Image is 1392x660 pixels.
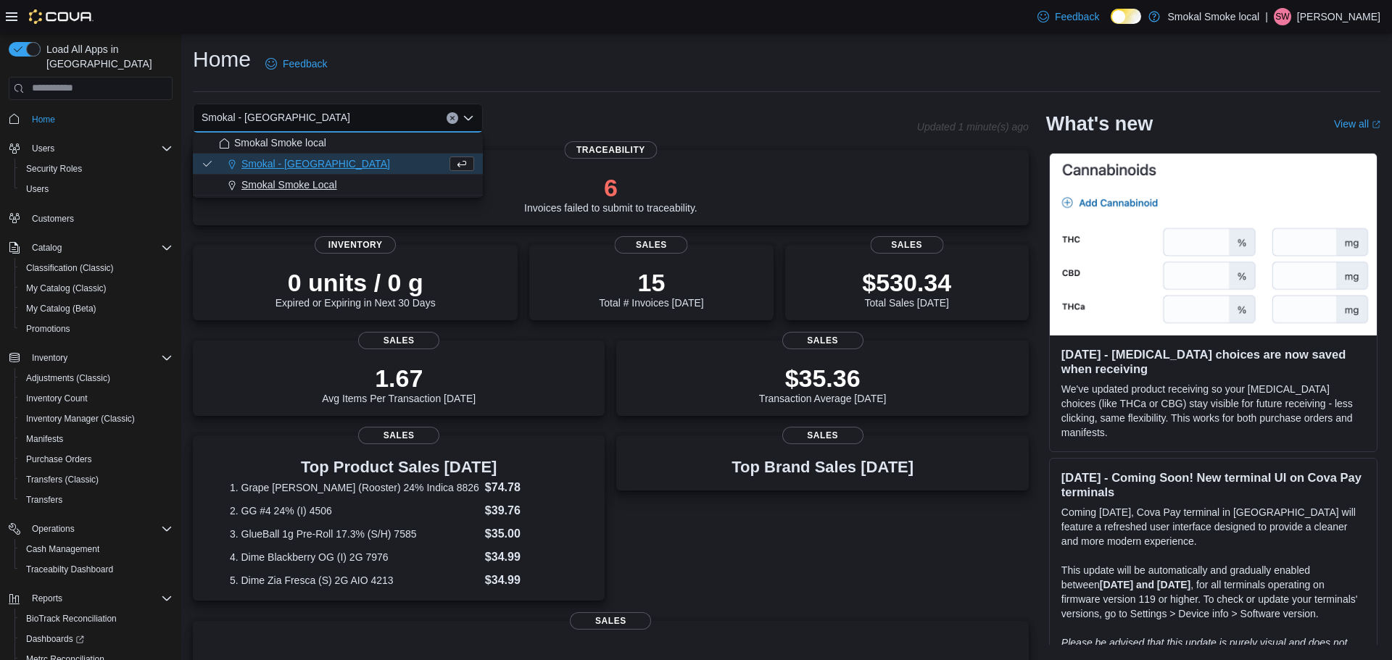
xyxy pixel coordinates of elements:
[26,613,117,625] span: BioTrack Reconciliation
[3,138,178,159] button: Users
[782,332,863,349] span: Sales
[1061,505,1365,548] p: Coming [DATE], Cova Pay terminal in [GEOGRAPHIC_DATA] will feature a refreshed user interface des...
[1046,112,1153,135] h2: What's new
[20,491,173,509] span: Transfers
[463,112,474,124] button: Close list of options
[20,491,68,509] a: Transfers
[322,364,476,393] p: 1.67
[26,413,135,425] span: Inventory Manager (Classic)
[315,236,396,254] span: Inventory
[26,590,68,607] button: Reports
[20,610,173,627] span: BioTrack Reconciliation
[485,572,568,589] dd: $34.99
[230,459,568,476] h3: Top Product Sales [DATE]
[26,520,173,538] span: Operations
[202,109,350,126] span: Smokal - [GEOGRAPHIC_DATA]
[14,539,178,559] button: Cash Management
[20,410,141,427] a: Inventory Manager (Classic)
[234,135,326,150] span: Smokal Smoke local
[26,183,49,195] span: Users
[20,160,173,177] span: Security Roles
[1061,347,1365,376] h3: [DATE] - [MEDICAL_DATA] choices are now saved when receiving
[485,548,568,566] dd: $34.99
[20,540,173,558] span: Cash Management
[14,368,178,388] button: Adjustments (Classic)
[20,300,173,317] span: My Catalog (Beta)
[1334,118,1380,130] a: View allExternal link
[14,429,178,449] button: Manifests
[1111,9,1141,24] input: Dark Mode
[20,390,173,407] span: Inventory Count
[20,180,173,198] span: Users
[26,349,73,367] button: Inventory
[20,369,173,387] span: Adjustments (Classic)
[26,349,173,367] span: Inventory
[14,609,178,629] button: BioTrack Reconciliation
[322,364,476,404] div: Avg Items Per Transaction [DATE]
[193,154,483,175] button: Smokal - [GEOGRAPHIC_DATA]
[20,451,173,468] span: Purchase Orders
[26,590,173,607] span: Reports
[14,319,178,339] button: Promotions
[1372,120,1380,129] svg: External link
[14,278,178,298] button: My Catalog (Classic)
[358,332,439,349] span: Sales
[358,427,439,444] span: Sales
[20,410,173,427] span: Inventory Manager (Classic)
[759,364,887,404] div: Transaction Average [DATE]
[32,143,54,154] span: Users
[32,242,62,254] span: Catalog
[485,525,568,543] dd: $35.00
[26,140,173,157] span: Users
[14,559,178,580] button: Traceabilty Dashboard
[26,303,96,314] span: My Catalog (Beta)
[20,561,119,578] a: Traceabilty Dashboard
[20,160,88,177] a: Security Roles
[917,121,1029,133] p: Updated 1 minute(s) ago
[241,156,390,171] span: Smokal - [GEOGRAPHIC_DATA]
[485,479,568,496] dd: $74.78
[193,175,483,196] button: Smokal Smoke Local
[3,208,178,229] button: Customers
[1297,8,1380,25] p: [PERSON_NAME]
[20,300,102,317] a: My Catalog (Beta)
[1265,8,1268,25] p: |
[14,409,178,429] button: Inventory Manager (Classic)
[26,454,92,465] span: Purchase Orders
[14,490,178,510] button: Transfers
[26,474,99,485] span: Transfers (Classic)
[20,630,173,648] span: Dashboards
[32,593,62,604] span: Reports
[1061,470,1365,499] h3: [DATE] - Coming Soon! New terminal UI on Cova Pay terminals
[26,140,60,157] button: Users
[565,141,657,159] span: Traceability
[26,564,113,575] span: Traceabilty Dashboard
[759,364,887,393] p: $35.36
[26,433,63,445] span: Manifests
[275,268,436,297] p: 0 units / 0 g
[20,471,173,488] span: Transfers (Classic)
[230,573,479,588] dt: 5. Dime Zia Fresca (S) 2G AIO 4213
[26,239,67,256] button: Catalog
[32,213,74,225] span: Customers
[20,259,173,277] span: Classification (Classic)
[1061,382,1365,440] p: We've updated product receiving so your [MEDICAL_DATA] choices (like THCa or CBG) stay visible fo...
[782,427,863,444] span: Sales
[3,588,178,609] button: Reports
[260,49,333,78] a: Feedback
[230,527,479,541] dt: 3. GlueBall 1g Pre-Roll 17.3% (S/H) 7585
[20,430,173,448] span: Manifests
[193,133,483,154] button: Smokal Smoke local
[3,348,178,368] button: Inventory
[3,109,178,130] button: Home
[3,238,178,258] button: Catalog
[26,283,107,294] span: My Catalog (Classic)
[485,502,568,519] dd: $39.76
[26,210,80,227] a: Customers
[283,57,327,71] span: Feedback
[20,320,173,338] span: Promotions
[1061,563,1365,621] p: This update will be automatically and gradually enabled between , for all terminals operating on ...
[14,629,178,649] a: Dashboards
[32,114,55,125] span: Home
